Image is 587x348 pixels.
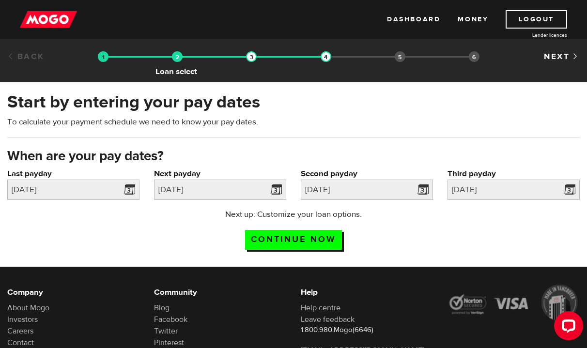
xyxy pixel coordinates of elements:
[7,168,139,180] label: Last payday
[546,307,587,348] iframe: LiveChat chat widget
[172,51,183,62] a: Loan select
[7,338,34,348] a: Contact
[7,303,49,313] a: About Mogo
[494,31,567,39] a: Lender licences
[448,285,580,320] img: legal-icons-92a2ffecb4d32d839781d1b4e4802d7b.png
[154,287,286,298] h6: Community
[301,168,433,180] label: Second payday
[155,66,197,77] span: Loan select
[7,287,139,298] h6: Company
[154,315,187,324] a: Facebook
[458,10,488,29] a: Money
[544,51,580,62] a: Next
[154,338,184,348] a: Pinterest
[20,10,77,29] img: mogo_logo-11ee424be714fa7cbb0f0f49df9e16ec.png
[7,51,45,62] a: Back
[7,92,580,112] h2: Start by entering your pay dates
[321,51,331,62] img: transparent-188c492fd9eaac0f573672f40bb141c2.gif
[7,116,580,128] p: To calculate your payment schedule we need to know your pay dates.
[172,51,183,62] img: transparent-188c492fd9eaac0f573672f40bb141c2.gif
[7,326,33,336] a: Careers
[98,51,108,62] img: transparent-188c492fd9eaac0f573672f40bb141c2.gif
[245,230,342,250] input: Continue now
[203,209,384,220] p: Next up: Customize your loan options.
[387,10,440,29] a: Dashboard
[154,326,178,336] a: Twitter
[301,303,340,313] a: Help centre
[154,168,286,180] label: Next payday
[301,325,433,335] p: 1.800.980.Mogo(6646)
[7,149,580,164] h3: When are your pay dates?
[301,315,355,324] a: Leave feedback
[7,315,38,324] a: Investors
[506,10,567,29] a: Logout
[154,303,170,313] a: Blog
[301,287,433,298] h6: Help
[246,51,257,62] img: transparent-188c492fd9eaac0f573672f40bb141c2.gif
[448,168,580,180] label: Third payday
